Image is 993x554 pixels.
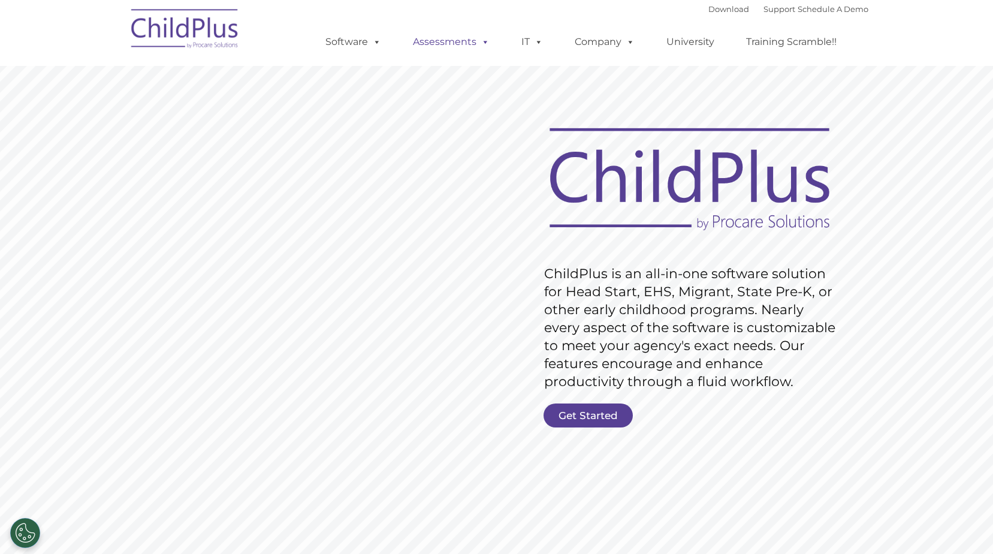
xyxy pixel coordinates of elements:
img: ChildPlus by Procare Solutions [125,1,245,61]
a: Company [563,30,647,54]
a: IT [509,30,555,54]
rs-layer: ChildPlus is an all-in-one software solution for Head Start, EHS, Migrant, State Pre-K, or other ... [544,265,841,391]
a: Assessments [401,30,502,54]
a: Software [313,30,393,54]
a: Download [708,4,749,14]
a: Training Scramble!! [734,30,849,54]
a: Support [763,4,795,14]
a: Schedule A Demo [798,4,868,14]
a: Get Started [544,404,633,427]
font: | [708,4,868,14]
a: University [654,30,726,54]
button: Cookies Settings [10,518,40,548]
